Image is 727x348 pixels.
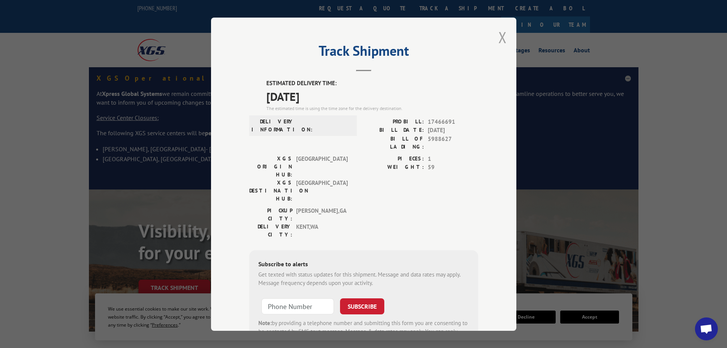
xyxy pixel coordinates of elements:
span: [GEOGRAPHIC_DATA] [296,154,348,178]
label: PROBILL: [364,117,424,126]
span: KENT , WA [296,222,348,238]
label: BILL DATE: [364,126,424,135]
input: Phone Number [261,298,334,314]
span: [GEOGRAPHIC_DATA] [296,178,348,202]
span: 17466691 [428,117,478,126]
div: The estimated time is using the time zone for the delivery destination. [266,105,478,112]
label: XGS DESTINATION HUB: [249,178,292,202]
div: by providing a telephone number and submitting this form you are consenting to be contacted by SM... [258,319,469,345]
label: ESTIMATED DELIVERY TIME: [266,79,478,88]
label: WEIGHT: [364,163,424,172]
div: Subscribe to alerts [258,259,469,270]
span: 1 [428,154,478,163]
div: Get texted with status updates for this shipment. Message and data rates may apply. Message frequ... [258,270,469,287]
button: SUBSCRIBE [340,298,384,314]
button: Close modal [498,27,507,47]
strong: Note: [258,319,272,326]
a: Open chat [695,317,718,340]
span: 5988627 [428,134,478,151]
span: [PERSON_NAME] , GA [296,206,348,222]
span: 59 [428,163,478,172]
span: [DATE] [266,87,478,105]
label: BILL OF LADING: [364,134,424,151]
label: PICKUP CITY: [249,206,292,222]
label: PIECES: [364,154,424,163]
label: DELIVERY INFORMATION: [251,117,295,133]
h2: Track Shipment [249,45,478,60]
span: [DATE] [428,126,478,135]
label: DELIVERY CITY: [249,222,292,238]
label: XGS ORIGIN HUB: [249,154,292,178]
